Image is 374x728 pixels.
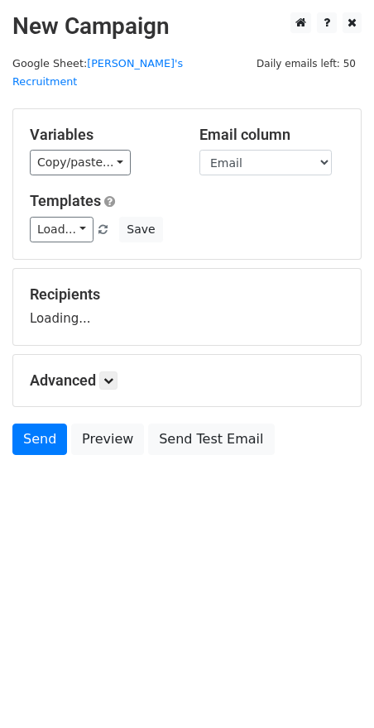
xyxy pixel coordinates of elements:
a: Preview [71,424,144,455]
a: Send [12,424,67,455]
a: Send Test Email [148,424,274,455]
a: Daily emails left: 50 [251,57,362,69]
h5: Variables [30,126,175,144]
h5: Email column [199,126,344,144]
h5: Advanced [30,371,344,390]
a: Load... [30,217,93,242]
h2: New Campaign [12,12,362,41]
a: Copy/paste... [30,150,131,175]
a: Templates [30,192,101,209]
button: Save [119,217,162,242]
small: Google Sheet: [12,57,183,89]
a: [PERSON_NAME]'s Recruitment [12,57,183,89]
div: Loading... [30,285,344,328]
span: Daily emails left: 50 [251,55,362,73]
h5: Recipients [30,285,344,304]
